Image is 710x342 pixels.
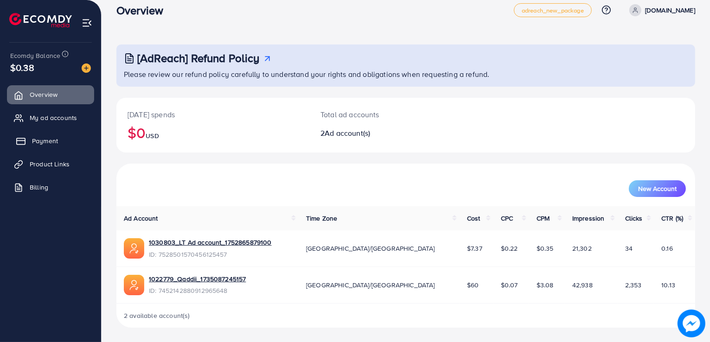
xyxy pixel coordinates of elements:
span: Clicks [625,214,643,223]
h2: $0 [128,124,298,141]
a: Billing [7,178,94,196]
span: 42,938 [572,280,593,290]
span: Billing [30,183,48,192]
span: 34 [625,244,633,253]
p: [DATE] spends [128,109,298,120]
p: [DOMAIN_NAME] [645,5,695,16]
span: $3.08 [537,280,554,290]
a: [DOMAIN_NAME] [626,4,695,16]
span: Ad Account [124,214,158,223]
span: Ad account(s) [325,128,370,138]
h3: [AdReach] Refund Policy [137,51,260,65]
span: $0.35 [537,244,554,253]
a: Payment [7,132,94,150]
span: Payment [32,136,58,146]
img: logo [9,13,72,27]
h2: 2 [320,129,443,138]
span: Product Links [30,159,70,169]
span: Cost [467,214,480,223]
a: My ad accounts [7,108,94,127]
img: image [678,310,705,337]
a: 1022779_Qaddii_1735087245157 [149,274,246,284]
span: USD [146,131,159,140]
span: $0.38 [10,61,34,74]
span: 0.16 [661,244,673,253]
span: New Account [638,185,677,192]
span: CPC [501,214,513,223]
a: adreach_new_package [514,3,592,17]
a: 1030803_LT Ad account_1752865879100 [149,238,272,247]
span: [GEOGRAPHIC_DATA]/[GEOGRAPHIC_DATA] [306,280,435,290]
img: menu [82,18,92,28]
img: image [82,63,91,73]
span: Overview [30,90,58,99]
span: CTR (%) [661,214,683,223]
span: $7.37 [467,244,482,253]
span: ID: 7528501570456125457 [149,250,272,259]
span: Impression [572,214,605,223]
span: adreach_new_package [522,7,584,13]
span: 2,353 [625,280,642,290]
h3: Overview [116,4,171,17]
span: Ecomdy Balance [10,51,60,60]
span: ID: 7452142880912965648 [149,286,246,295]
span: $0.07 [501,280,518,290]
span: Time Zone [306,214,337,223]
a: Product Links [7,155,94,173]
span: 21,302 [572,244,592,253]
button: New Account [629,180,686,197]
p: Total ad accounts [320,109,443,120]
span: $0.22 [501,244,518,253]
span: My ad accounts [30,113,77,122]
span: 2 available account(s) [124,311,190,320]
span: CPM [537,214,550,223]
span: [GEOGRAPHIC_DATA]/[GEOGRAPHIC_DATA] [306,244,435,253]
span: 10.13 [661,280,675,290]
span: $60 [467,280,479,290]
p: Please review our refund policy carefully to understand your rights and obligations when requesti... [124,69,690,80]
img: ic-ads-acc.e4c84228.svg [124,275,144,295]
img: ic-ads-acc.e4c84228.svg [124,238,144,259]
a: Overview [7,85,94,104]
